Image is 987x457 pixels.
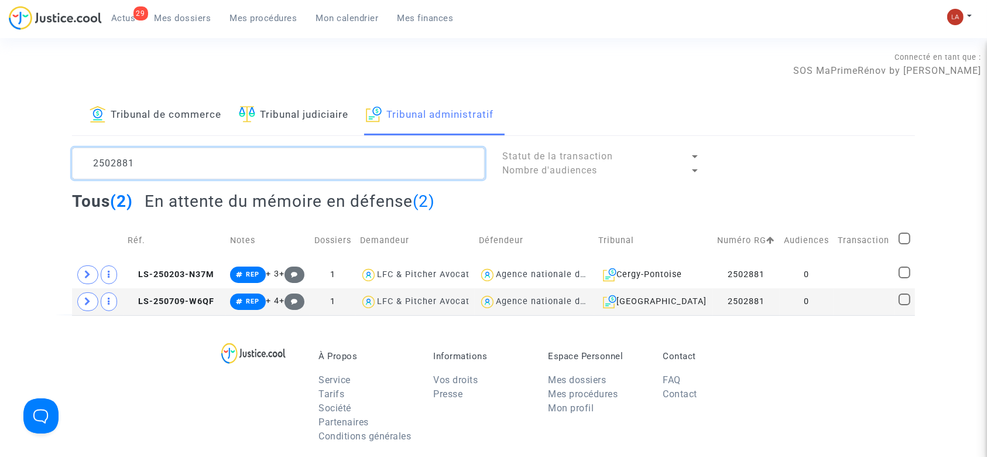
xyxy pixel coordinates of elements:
img: icon-archive.svg [603,268,616,282]
a: Tribunal administratif [366,96,493,135]
span: Mes dossiers [155,13,211,23]
img: icon-banque.svg [90,106,106,122]
a: Partenaires [318,417,369,428]
span: Actus [111,13,136,23]
a: Tribunal de commerce [90,96,221,135]
a: Mes finances [388,9,463,27]
p: Espace Personnel [548,351,645,361]
p: Informations [433,351,530,361]
td: 0 [780,261,834,288]
h2: En attente du mémoire en défense [145,191,436,212]
span: LS-250203-N37M [128,270,214,279]
span: Mes finances [397,13,454,23]
img: 3f9b7d9779f7b0ffc2b90d026f0682a9 [947,9,964,25]
img: icon-user.svg [360,267,377,284]
a: Mes procédures [221,9,307,27]
img: icon-archive.svg [366,106,382,122]
td: Réf. [124,220,226,261]
span: (2) [110,192,133,211]
img: icon-archive.svg [603,295,616,309]
a: FAQ [663,374,681,386]
span: + 4 [266,296,279,306]
td: Audiences [780,220,834,261]
p: À Propos [318,351,416,361]
td: Dossiers [310,220,355,261]
a: Vos droits [433,374,478,386]
a: Contact [663,388,697,400]
a: Mes procédures [548,388,618,400]
div: Agence nationale de l'habitat [496,270,625,279]
img: icon-user.svg [360,294,377,311]
div: LFC & Pitcher Avocat [377,296,469,306]
a: Tarifs [318,388,344,400]
td: 0 [780,288,834,315]
img: logo-lg.svg [221,343,286,364]
td: Numéro RG [713,220,780,261]
span: Statut de la transaction [502,151,613,162]
td: Tribunal [594,220,713,261]
span: REP [246,271,259,278]
td: 1 [310,261,355,288]
div: Agence nationale de l'habitat [496,296,625,306]
span: Mon calendrier [316,13,379,23]
td: 2502881 [713,261,780,288]
a: Conditions générales [318,431,411,442]
td: 1 [310,288,355,315]
img: jc-logo.svg [9,6,102,30]
img: icon-faciliter-sm.svg [239,106,255,122]
a: Société [318,403,351,414]
span: (2) [413,192,436,211]
img: icon-user.svg [479,294,496,311]
a: Mon calendrier [307,9,388,27]
a: Mes dossiers [548,374,606,386]
span: + [279,296,304,306]
img: icon-user.svg [479,267,496,284]
iframe: Help Scout Beacon - Open [23,398,59,434]
a: 29Actus [102,9,145,27]
a: Mes dossiers [145,9,221,27]
td: Transaction [834,220,895,261]
h2: Tous [72,191,133,212]
div: Cergy-Pontoise [598,268,709,282]
div: LFC & Pitcher Avocat [377,270,469,279]
p: Contact [663,351,760,361]
span: + 3 [266,269,279,279]
td: Notes [226,220,310,261]
span: Connecté en tant que : [895,53,981,62]
a: Mon profil [548,403,594,414]
td: Demandeur [356,220,475,261]
td: 2502881 [713,288,780,315]
span: + [279,269,304,279]
span: Mes procédures [230,13,297,23]
a: Tribunal judiciaire [239,96,348,135]
div: [GEOGRAPHIC_DATA] [598,295,709,309]
td: Défendeur [475,220,594,261]
div: 29 [133,6,148,21]
span: REP [246,298,259,305]
span: LS-250709-W6QF [128,296,214,306]
a: Presse [433,388,462,400]
a: Service [318,374,351,386]
span: Nombre d'audiences [502,165,597,176]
